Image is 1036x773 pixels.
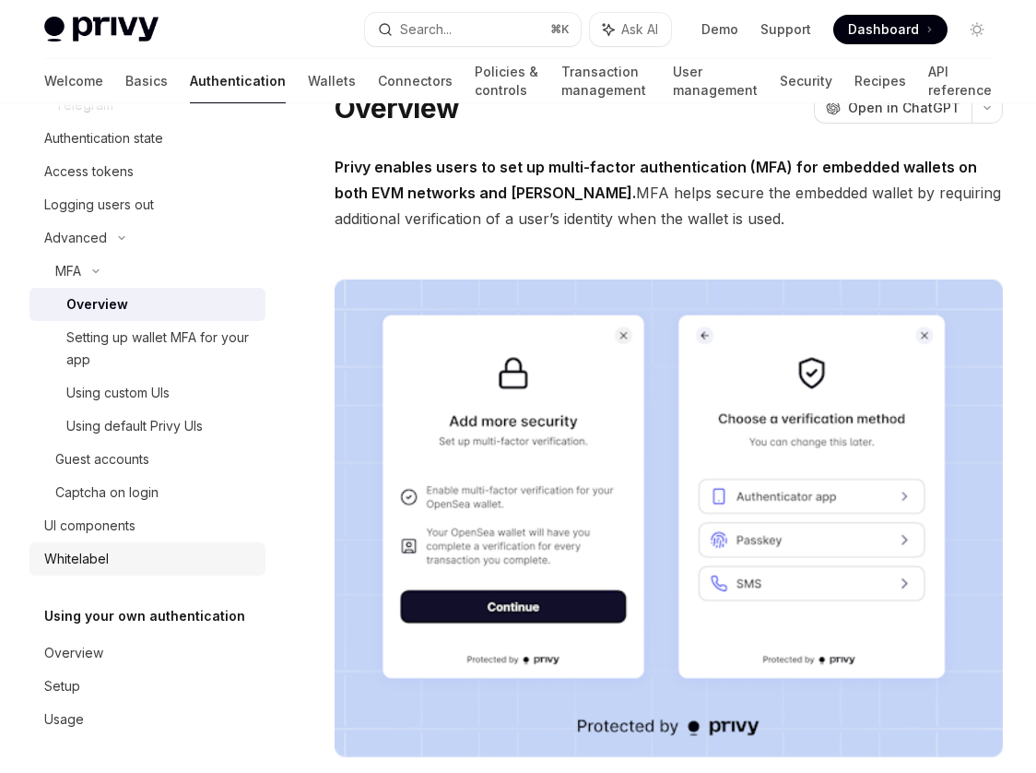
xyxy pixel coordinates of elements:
div: Using custom UIs [66,382,170,404]
button: Toggle dark mode [962,15,992,44]
div: Overview [66,293,128,315]
div: Access tokens [44,161,134,183]
a: Logging users out [29,188,265,221]
div: MFA [55,260,81,282]
a: Demo [701,20,738,39]
a: Access tokens [29,155,265,188]
button: Search...⌘K [365,13,581,46]
a: API reference [928,59,992,103]
div: Setup [44,675,80,697]
div: Using default Privy UIs [66,415,203,437]
div: Usage [44,708,84,731]
h5: Using your own authentication [44,605,245,627]
div: Advanced [44,227,107,249]
div: Search... [400,18,452,41]
span: ⌘ K [550,22,570,37]
div: Setting up wallet MFA for your app [66,327,254,371]
button: Ask AI [590,13,671,46]
a: UI components [29,509,265,542]
span: MFA helps secure the embedded wallet by requiring additional verification of a user’s identity wh... [335,154,1003,232]
a: Guest accounts [29,443,265,476]
span: Dashboard [848,20,919,39]
a: Overview [29,636,265,670]
a: Using custom UIs [29,376,265,410]
span: Ask AI [621,20,658,39]
a: Authentication state [29,122,265,155]
h1: Overview [335,91,459,125]
a: Overview [29,288,265,321]
div: UI components [44,515,135,537]
a: Captcha on login [29,476,265,509]
div: Authentication state [44,127,163,149]
a: Recipes [854,59,906,103]
button: Open in ChatGPT [814,92,971,124]
div: Whitelabel [44,548,109,570]
a: Transaction management [561,59,651,103]
a: Security [780,59,832,103]
img: light logo [44,17,159,42]
a: Using default Privy UIs [29,410,265,443]
a: Whitelabel [29,542,265,576]
div: Overview [44,642,103,664]
a: Wallets [308,59,356,103]
a: Authentication [190,59,286,103]
div: Captcha on login [55,482,159,504]
a: User management [673,59,758,103]
a: Usage [29,703,265,736]
a: Connectors [378,59,453,103]
a: Dashboard [833,15,948,44]
a: Setting up wallet MFA for your app [29,321,265,376]
a: Policies & controls [475,59,539,103]
div: Logging users out [44,194,154,216]
a: Support [760,20,811,39]
img: images/MFA.png [335,279,1003,757]
a: Basics [125,59,168,103]
a: Setup [29,670,265,703]
span: Open in ChatGPT [848,99,960,117]
strong: Privy enables users to set up multi-factor authentication (MFA) for embedded wallets on both EVM ... [335,158,977,202]
div: Guest accounts [55,448,149,470]
a: Welcome [44,59,103,103]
